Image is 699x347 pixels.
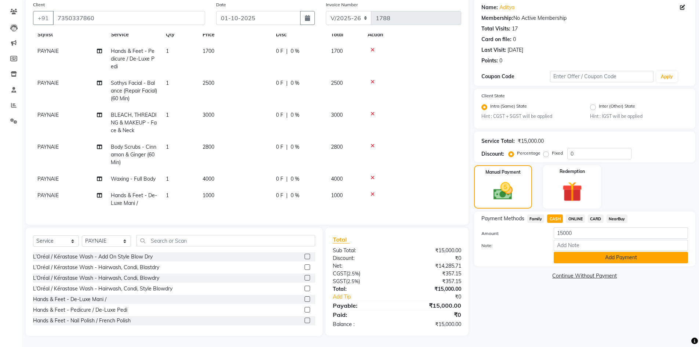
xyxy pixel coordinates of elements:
span: | [286,79,288,87]
span: 0 F [276,111,283,119]
span: PAYNAIE [37,176,59,182]
label: Redemption [560,168,585,175]
div: ( ) [327,278,397,285]
span: 2500 [331,80,343,86]
span: PAYNAIE [37,112,59,118]
label: Amount: [476,230,549,237]
small: Hint : CGST + SGST will be applied [481,113,579,120]
div: Last Visit: [481,46,506,54]
span: 2.5% [347,278,358,284]
label: Manual Payment [485,169,521,176]
div: [DATE] [507,46,523,54]
a: Add Tip [327,293,408,301]
span: 1700 [203,48,214,54]
label: Intra (Same) State [490,103,527,112]
span: Sothys Facial - Balance (Repair Facial) (60 Min) [111,80,157,102]
span: | [286,111,288,119]
div: ₹15,000.00 [397,301,467,310]
span: 2800 [203,144,214,150]
div: 17 [512,25,518,33]
input: Search by Name/Mobile/Email/Code [53,11,205,25]
div: ₹15,000.00 [397,247,467,254]
span: 0 F [276,192,283,199]
label: Client State [481,93,505,99]
span: 1000 [331,192,343,199]
span: | [286,47,288,55]
div: Coupon Code [481,73,550,80]
button: Apply [656,71,677,82]
small: Hint : IGST will be applied [590,113,688,120]
span: Hands & Feet - De-Luxe Mani / [111,192,157,206]
div: No Active Membership [481,14,688,22]
input: Search or Scan [136,235,316,246]
span: Payment Methods [481,215,524,223]
span: 1 [166,176,169,182]
span: 0 F [276,79,283,87]
th: Action [363,26,461,43]
div: Discount: [481,150,504,158]
div: Total Visits: [481,25,510,33]
label: Invoice Number [326,1,358,8]
span: 1700 [331,48,343,54]
span: 2800 [331,144,343,150]
div: ₹357.15 [397,278,467,285]
div: ₹15,000.00 [397,285,467,293]
span: 0 % [291,192,299,199]
span: CARD [588,214,604,223]
div: Paid: [327,310,397,319]
div: ₹0 [397,310,467,319]
div: ₹15,000.00 [518,137,544,145]
div: L’Oréal / Kérastase Wash - Hairwash, Condi, Blastdry [33,264,159,271]
a: Aditya [499,4,514,11]
span: 1 [166,192,169,199]
input: Add Note [554,240,688,251]
button: +91 [33,11,54,25]
span: 0 F [276,175,283,183]
span: 1 [166,112,169,118]
span: CGST [333,270,346,277]
span: 0 % [291,47,299,55]
span: PAYNAIE [37,80,59,86]
div: Net: [327,262,397,270]
div: L’Oréal / Kérastase Wash - Hairwash, Condi, Blowdry [33,274,159,282]
div: Membership: [481,14,513,22]
div: ₹0 [397,254,467,262]
th: Price [198,26,272,43]
span: NearBuy [607,214,627,223]
label: Client [33,1,45,8]
div: 0 [499,57,502,65]
div: Hands & Feet - De-Luxe Mani / [33,296,106,303]
button: Add Payment [554,252,688,263]
th: Qty [161,26,198,43]
span: Body Scrubs - Cinnamon & Ginger (60 Min) [111,144,156,166]
div: ₹357.15 [397,270,467,278]
span: PAYNAIE [37,144,59,150]
label: Note: [476,242,549,249]
span: 0 % [291,175,299,183]
div: Discount: [327,254,397,262]
span: PAYNAIE [37,192,59,199]
a: Continue Without Payment [476,272,694,280]
input: Amount [554,227,688,239]
span: 1 [166,48,169,54]
span: Hands & Feet - Pedicure / De-Luxe Pedi [111,48,154,70]
span: 0 % [291,79,299,87]
div: Points: [481,57,498,65]
div: ₹0 [409,293,467,301]
div: L’Oréal / Kérastase Wash - Hairwash, Condi, Style Blowdry [33,285,172,293]
span: Family [527,214,545,223]
span: Waxing - Full Body [111,176,156,182]
div: L’Oréal / Kérastase Wash - Add On Style Blow Dry [33,253,153,261]
th: Total [327,26,363,43]
img: _gift.svg [556,179,589,204]
span: | [286,192,288,199]
label: Percentage [517,150,540,156]
span: PAYNAIE [37,48,59,54]
span: ONLINE [566,214,585,223]
div: Hands & Feet - Nail Polish / French Polish [33,317,131,325]
div: Balance : [327,321,397,328]
label: Inter (Other) State [599,103,635,112]
span: 1 [166,144,169,150]
label: Date [216,1,226,8]
div: Name: [481,4,498,11]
